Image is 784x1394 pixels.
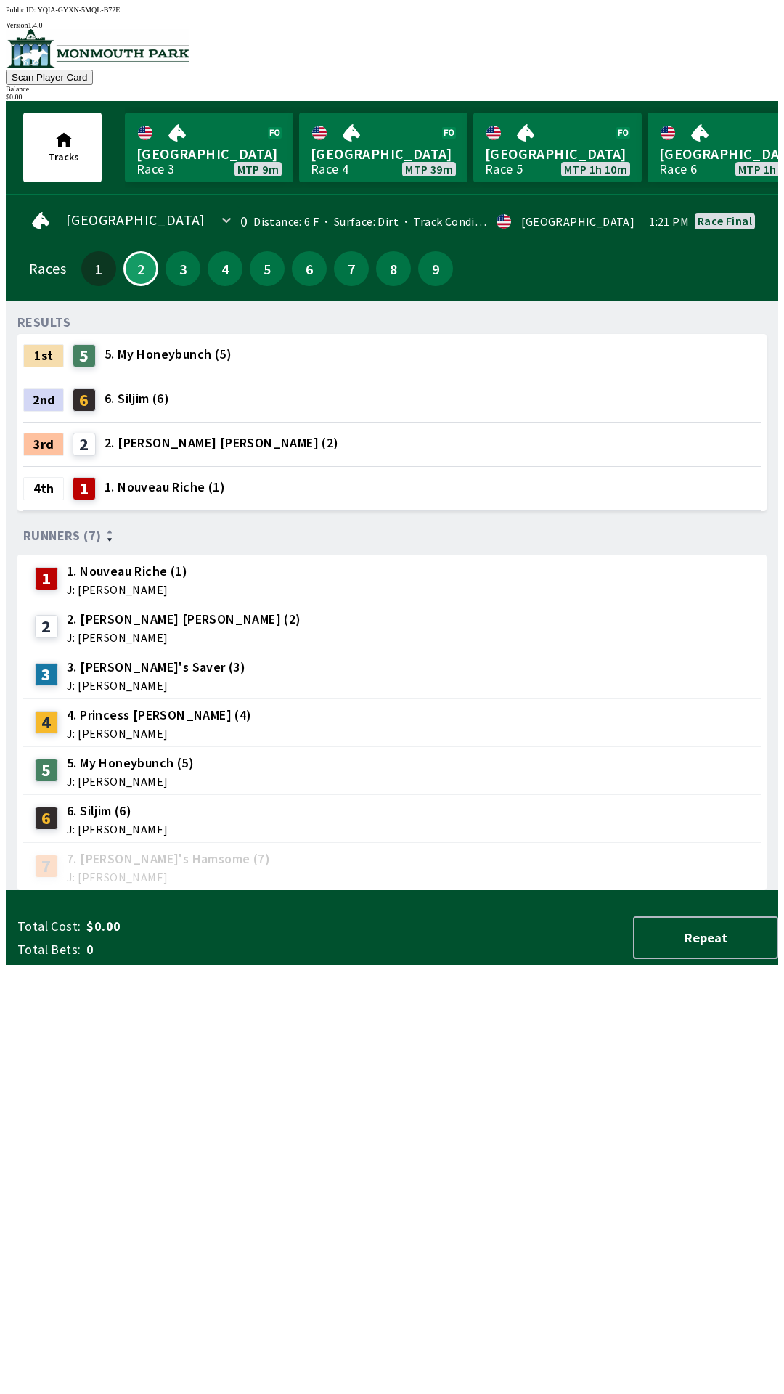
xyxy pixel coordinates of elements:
div: 2nd [23,388,64,412]
div: 6 [35,807,58,830]
span: 2. [PERSON_NAME] [PERSON_NAME] (2) [105,433,339,452]
div: 7 [35,855,58,878]
span: MTP 39m [405,163,453,175]
div: 4th [23,477,64,500]
button: 2 [123,251,158,286]
span: 1 [85,264,113,274]
span: 5 [253,264,281,274]
span: 6. Siljim (6) [67,802,168,820]
span: 1:21 PM [649,216,689,227]
button: 4 [208,251,242,286]
span: Surface: Dirt [319,214,399,229]
span: 0 [86,941,315,958]
div: Race 3 [136,163,174,175]
span: [GEOGRAPHIC_DATA] [485,144,630,163]
span: Repeat [646,929,765,946]
span: 8 [380,264,407,274]
div: RESULTS [17,317,71,328]
button: Tracks [23,113,102,182]
span: YQIA-GYXN-5MQL-B72E [38,6,121,14]
span: J: [PERSON_NAME] [67,871,270,883]
span: 9 [422,264,449,274]
div: 5 [35,759,58,782]
div: 4 [35,711,58,734]
button: 5 [250,251,285,286]
span: J: [PERSON_NAME] [67,823,168,835]
span: 1. Nouveau Riche (1) [67,562,187,581]
a: [GEOGRAPHIC_DATA]Race 4MTP 39m [299,113,467,182]
div: 1st [23,344,64,367]
a: [GEOGRAPHIC_DATA]Race 3MTP 9m [125,113,293,182]
div: 1 [73,477,96,500]
button: Scan Player Card [6,70,93,85]
span: 4 [211,264,239,274]
button: 7 [334,251,369,286]
div: Race 6 [659,163,697,175]
button: 9 [418,251,453,286]
span: [GEOGRAPHIC_DATA] [66,214,205,226]
span: J: [PERSON_NAME] [67,727,252,739]
img: venue logo [6,29,189,68]
div: Race 4 [311,163,348,175]
div: Race final [698,215,752,227]
span: J: [PERSON_NAME] [67,775,194,787]
span: 7 [338,264,365,274]
button: 6 [292,251,327,286]
div: Runners (7) [23,529,761,543]
div: Public ID: [6,6,778,14]
span: Total Cost: [17,918,81,935]
div: [GEOGRAPHIC_DATA] [521,216,634,227]
span: 5. My Honeybunch (5) [105,345,232,364]
div: 5 [73,344,96,367]
span: Track Condition: Heavy [399,214,533,229]
span: J: [PERSON_NAME] [67,584,187,595]
div: Races [29,263,66,274]
span: 5. My Honeybunch (5) [67,754,194,773]
span: 2 [128,265,153,272]
div: Version 1.4.0 [6,21,778,29]
div: 3 [35,663,58,686]
span: 6. Siljim (6) [105,389,169,408]
span: Tracks [49,150,79,163]
span: 1. Nouveau Riche (1) [105,478,225,497]
div: 6 [73,388,96,412]
span: Total Bets: [17,941,81,958]
span: [GEOGRAPHIC_DATA] [311,144,456,163]
span: Runners (7) [23,530,101,542]
div: Balance [6,85,778,93]
div: 0 [240,216,248,227]
span: 2. [PERSON_NAME] [PERSON_NAME] (2) [67,610,301,629]
span: Distance: 6 F [253,214,319,229]
button: Repeat [633,916,778,959]
span: J: [PERSON_NAME] [67,632,301,643]
button: 3 [166,251,200,286]
div: 2 [35,615,58,638]
span: 3. [PERSON_NAME]'s Saver (3) [67,658,245,677]
span: MTP 1h 10m [564,163,627,175]
div: $ 0.00 [6,93,778,101]
a: [GEOGRAPHIC_DATA]Race 5MTP 1h 10m [473,113,642,182]
div: 1 [35,567,58,590]
span: 6 [295,264,323,274]
span: [GEOGRAPHIC_DATA] [136,144,282,163]
div: 2 [73,433,96,456]
div: Race 5 [485,163,523,175]
span: MTP 9m [237,163,279,175]
span: 3 [169,264,197,274]
span: $0.00 [86,918,315,935]
button: 1 [81,251,116,286]
div: 3rd [23,433,64,456]
button: 8 [376,251,411,286]
span: J: [PERSON_NAME] [67,680,245,691]
span: 7. [PERSON_NAME]'s Hamsome (7) [67,849,270,868]
span: 4. Princess [PERSON_NAME] (4) [67,706,252,725]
